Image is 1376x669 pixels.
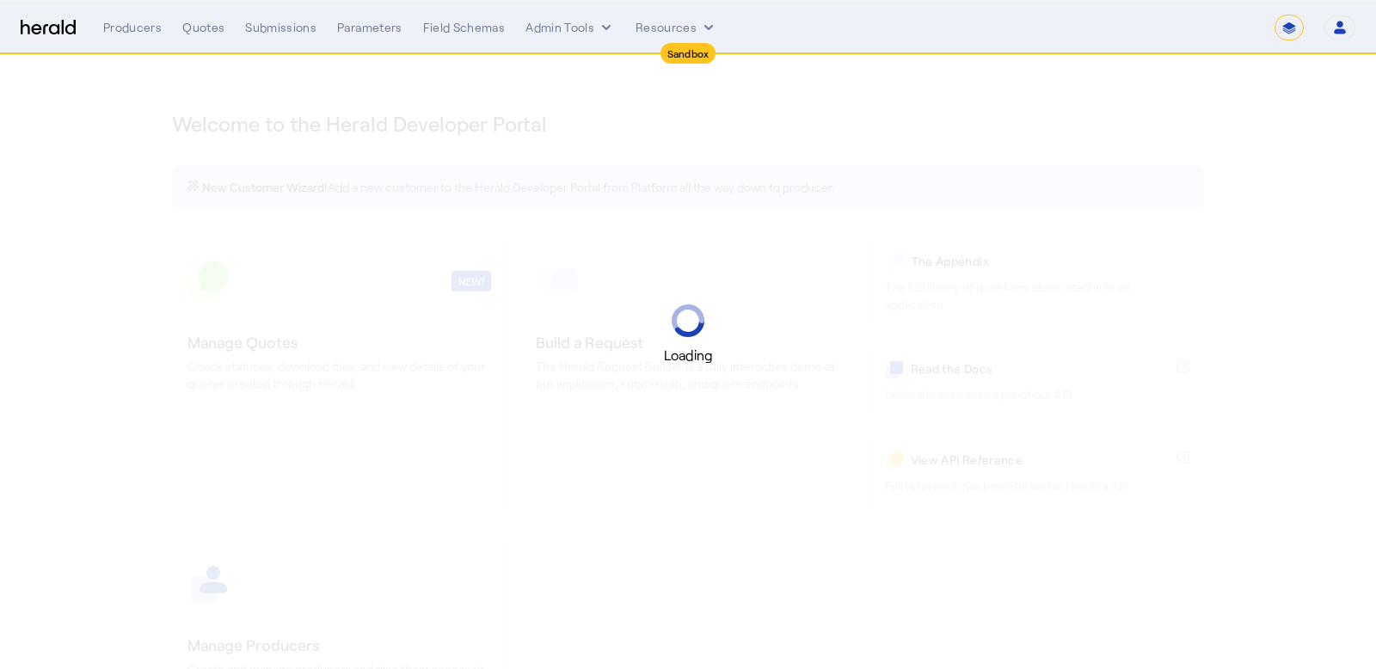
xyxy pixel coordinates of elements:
[525,19,615,36] button: internal dropdown menu
[21,20,76,36] img: Herald Logo
[245,19,316,36] div: Submissions
[103,19,162,36] div: Producers
[182,19,224,36] div: Quotes
[660,43,716,64] div: Sandbox
[423,19,506,36] div: Field Schemas
[337,19,402,36] div: Parameters
[636,19,717,36] button: Resources dropdown menu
